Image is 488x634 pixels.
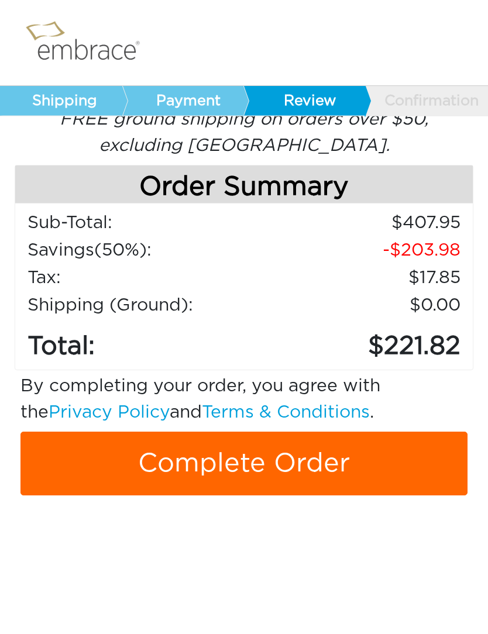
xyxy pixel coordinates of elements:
[27,237,266,265] td: Savings :
[94,242,147,260] span: (50%)
[12,374,476,432] div: By completing your order, you agree with the and .
[122,86,244,116] a: Payment
[15,107,473,160] div: FREE ground shipping on orders over $50, excluding [GEOGRAPHIC_DATA].
[243,86,365,116] a: Review
[365,86,487,116] a: Confirmation
[266,265,461,292] td: 17.85
[27,210,266,237] td: Sub-Total:
[266,292,461,320] td: $0.00
[27,320,266,367] td: Total:
[266,210,461,237] td: 407.95
[27,265,266,292] td: Tax:
[20,432,468,497] a: Complete Order
[15,166,473,204] h4: Order Summary
[20,15,155,71] img: logo.png
[266,320,461,367] td: 221.82
[49,404,170,422] a: Privacy Policy
[27,292,266,320] td: Shipping (Ground):
[266,237,461,265] td: 203.98
[202,404,370,422] a: Terms & Conditions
